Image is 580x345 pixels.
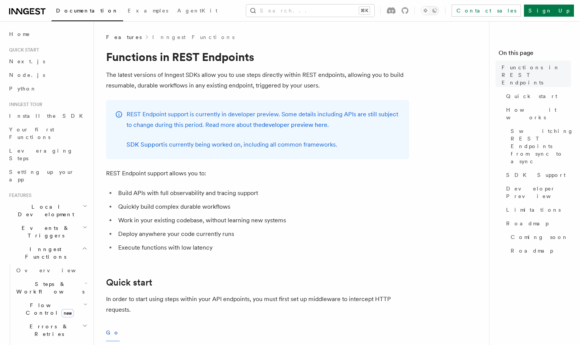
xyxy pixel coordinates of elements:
[9,126,54,140] span: Your first Functions
[503,182,571,203] a: Developer Preview
[506,206,561,214] span: Limitations
[508,124,571,168] a: Switching REST Endpoints from sync to async
[106,50,409,64] h1: Functions in REST Endpoints
[6,221,89,242] button: Events & Triggers
[127,109,400,130] p: REST Endpoint support is currently in developer preview. Some details including APIs are still su...
[503,89,571,103] a: Quick start
[9,58,45,64] span: Next.js
[503,103,571,124] a: How it works
[116,229,409,239] li: Deploy anywhere your code currently runs
[9,169,74,183] span: Setting up your app
[511,127,574,165] span: Switching REST Endpoints from sync to async
[9,148,73,161] span: Leveraging Steps
[6,47,39,53] span: Quick start
[9,86,37,92] span: Python
[6,82,89,95] a: Python
[6,109,89,123] a: Install the SDK
[127,139,400,150] p: is currently being worked on, including all common frameworks.
[61,309,74,317] span: new
[16,267,94,273] span: Overview
[6,200,89,221] button: Local Development
[506,185,571,200] span: Developer Preview
[127,141,163,148] a: SDK Support
[6,101,42,108] span: Inngest tour
[152,33,235,41] a: Inngest Functions
[123,2,173,20] a: Examples
[13,320,89,341] button: Errors & Retries
[9,72,45,78] span: Node.js
[6,68,89,82] a: Node.js
[106,168,409,179] p: REST Endpoint support allows you to:
[6,165,89,186] a: Setting up your app
[106,33,142,41] span: Features
[13,280,84,295] span: Steps & Workflows
[6,27,89,41] a: Home
[106,294,409,315] p: In order to start using steps within your API endpoints, you must first set up middleware to inte...
[503,217,571,230] a: Roadmap
[56,8,119,14] span: Documentation
[506,171,566,179] span: SDK Support
[6,55,89,68] a: Next.js
[503,203,571,217] a: Limitations
[177,8,217,14] span: AgentKit
[106,70,409,91] p: The latest versions of Inngest SDKs allow you to use steps directly within REST endpoints, allowi...
[452,5,521,17] a: Contact sales
[6,203,83,218] span: Local Development
[6,192,31,198] span: Features
[499,48,571,61] h4: On this page
[508,244,571,258] a: Roadmap
[511,233,568,241] span: Coming soon
[116,188,409,198] li: Build APIs with full observability and tracing support
[421,6,439,15] button: Toggle dark mode
[173,2,222,20] a: AgentKit
[503,168,571,182] a: SDK Support
[506,106,571,121] span: How it works
[13,301,83,317] span: Flow Control
[13,323,82,338] span: Errors & Retries
[506,92,557,100] span: Quick start
[9,30,30,38] span: Home
[6,144,89,165] a: Leveraging Steps
[106,324,120,341] button: Go
[52,2,123,21] a: Documentation
[13,277,89,298] button: Steps & Workflows
[524,5,574,17] a: Sign Up
[106,277,152,288] a: Quick start
[116,215,409,226] li: Work in your existing codebase, without learning new systems
[246,5,374,17] button: Search...⌘K
[262,121,327,128] a: developer preview here
[506,220,549,227] span: Roadmap
[6,245,82,261] span: Inngest Functions
[6,242,89,264] button: Inngest Functions
[511,247,553,254] span: Roadmap
[116,242,409,253] li: Execute functions with low latency
[499,61,571,89] a: Functions in REST Endpoints
[13,298,89,320] button: Flow Controlnew
[9,113,88,119] span: Install the SDK
[502,64,571,86] span: Functions in REST Endpoints
[508,230,571,244] a: Coming soon
[6,224,83,239] span: Events & Triggers
[6,123,89,144] a: Your first Functions
[359,7,370,14] kbd: ⌘K
[128,8,168,14] span: Examples
[13,264,89,277] a: Overview
[116,201,409,212] li: Quickly build complex durable workflows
